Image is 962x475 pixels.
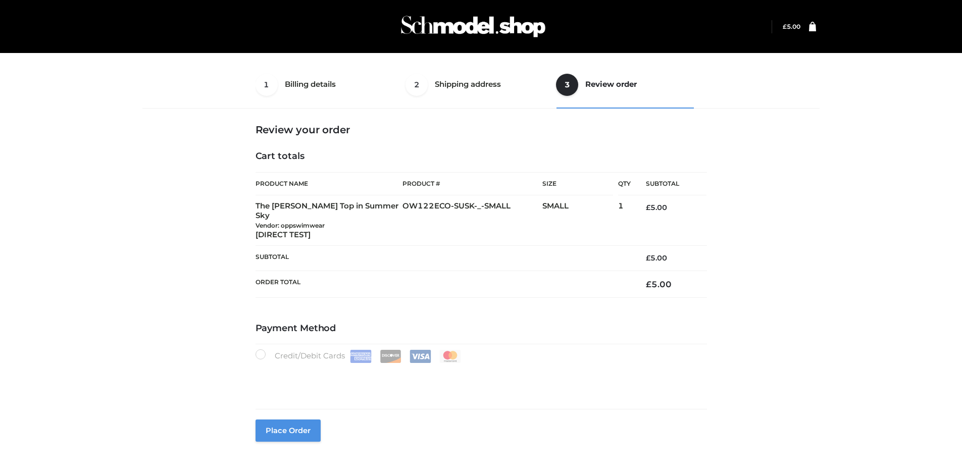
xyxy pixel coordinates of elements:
bdi: 5.00 [783,23,800,30]
img: Discover [380,350,401,363]
h4: Payment Method [256,323,707,334]
iframe: Secure payment input frame [254,361,705,398]
th: Qty [618,172,631,195]
img: Mastercard [439,350,461,363]
th: Product # [402,172,542,195]
th: Size [542,173,613,195]
th: Order Total [256,271,631,297]
bdi: 5.00 [646,279,672,289]
span: £ [646,253,650,262]
img: Visa [410,350,431,363]
span: £ [783,23,787,30]
h3: Review your order [256,124,707,136]
label: Credit/Debit Cards [256,349,462,363]
small: Vendor: oppswimwear [256,222,325,229]
img: Schmodel Admin 964 [397,7,549,46]
bdi: 5.00 [646,203,667,212]
td: The [PERSON_NAME] Top in Summer Sky [DIRECT TEST] [256,195,403,246]
span: £ [646,203,650,212]
th: Subtotal [631,173,706,195]
bdi: 5.00 [646,253,667,262]
img: Amex [350,350,372,363]
button: Place order [256,419,321,442]
td: SMALL [542,195,618,246]
span: £ [646,279,651,289]
td: 1 [618,195,631,246]
h4: Cart totals [256,151,707,162]
th: Product Name [256,172,403,195]
th: Subtotal [256,246,631,271]
td: OW122ECO-SUSK-_-SMALL [402,195,542,246]
a: £5.00 [783,23,800,30]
